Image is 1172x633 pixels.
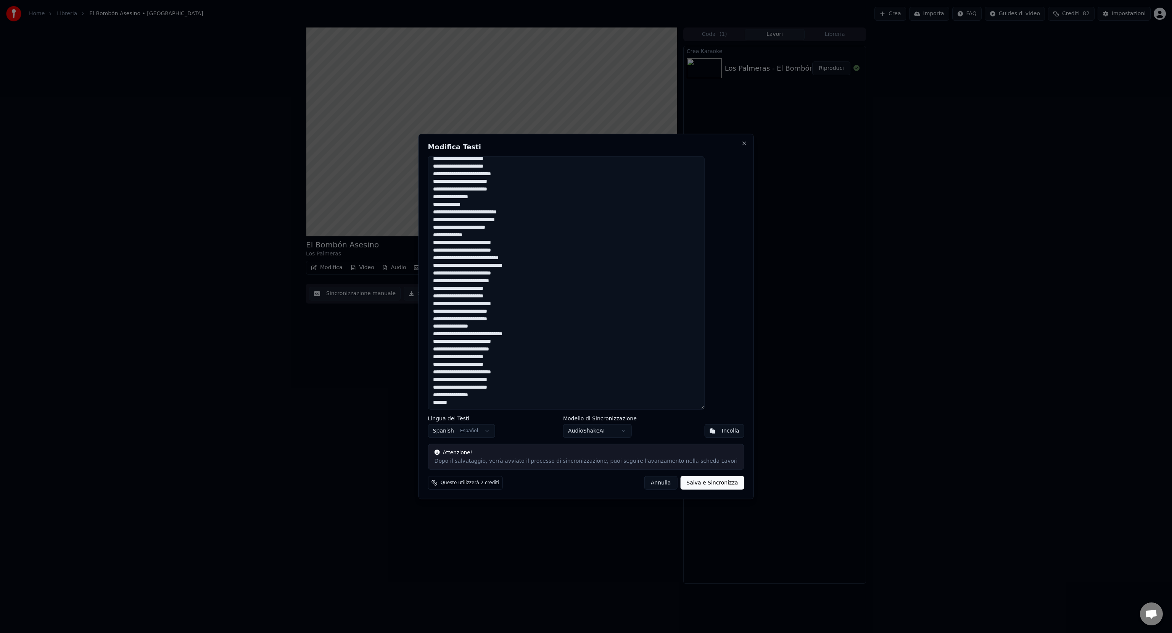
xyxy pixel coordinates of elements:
div: Incolla [722,427,739,435]
label: Modello di Sincronizzazione [563,416,637,421]
span: Questo utilizzerà 2 crediti [441,480,499,486]
label: Lingua dei Testi [428,416,495,421]
div: Attenzione! [435,449,738,457]
div: Dopo il salvataggio, verrà avviato il processo di sincronizzazione, puoi seguire l'avanzamento ne... [435,457,738,465]
button: Incolla [705,424,744,438]
button: Salva e Sincronizza [680,476,744,489]
button: Annulla [644,476,678,489]
h2: Modifica Testi [428,144,744,150]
